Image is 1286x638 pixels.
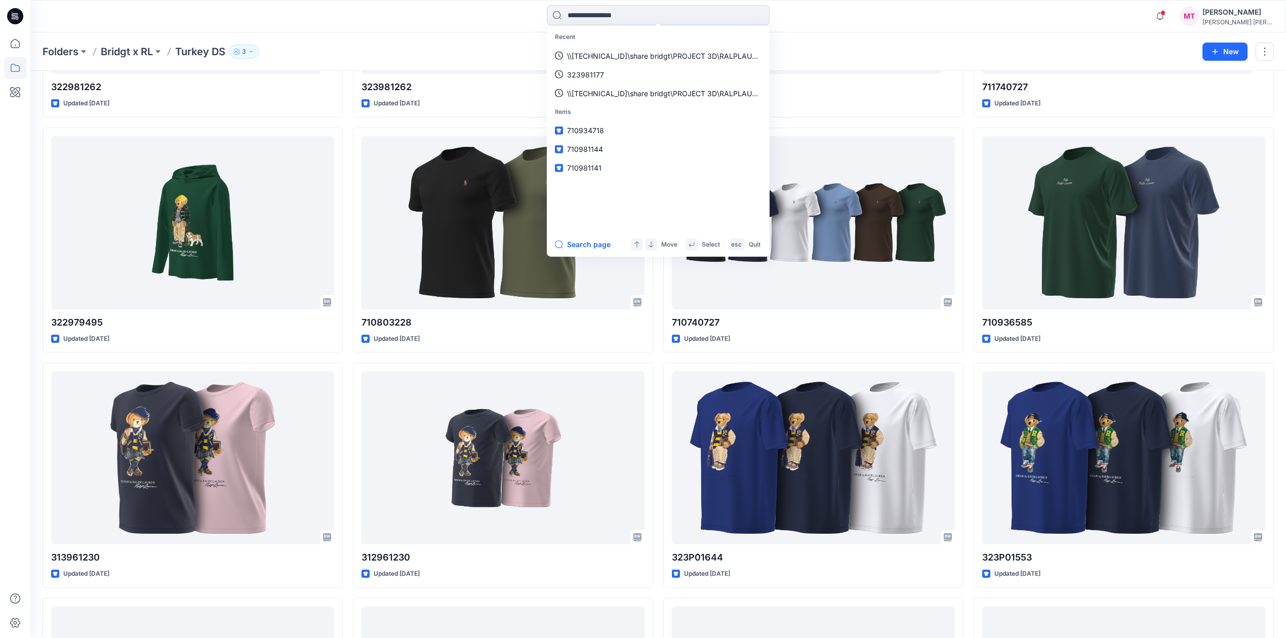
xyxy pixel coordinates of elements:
p: 313961230 [51,550,334,565]
div: MT [1180,7,1198,25]
a: 710981141 [549,158,768,177]
button: New [1202,43,1248,61]
p: Quit [749,239,760,250]
a: 323P01553 [982,371,1265,544]
p: \\192.168.1.203\share bridgt\PROJECT 3D\RALPLAUREN\Digital Shop Creation FL25\Yeşim Tekstil\Itera... [567,50,761,61]
p: 323P01644 [672,550,955,565]
p: Updated [DATE] [374,334,420,344]
a: 323981177 [549,65,768,84]
a: 710803228 [361,136,645,309]
p: 710740727 [672,315,955,330]
p: Updated [DATE] [63,98,109,109]
a: 322979495 [51,136,334,309]
p: Items [549,102,768,121]
p: Turkey DS [175,45,225,59]
p: Updated [DATE] [63,334,109,344]
span: 710934718 [567,126,604,135]
p: Select [702,239,720,250]
p: Recent [549,28,768,47]
p: Updated [DATE] [994,334,1040,344]
p: 323979495 [672,80,955,94]
p: 3 [242,46,246,57]
a: 323P01644 [672,371,955,544]
a: 710934718 [549,121,768,140]
p: Updated [DATE] [63,569,109,579]
p: 312961230 [361,550,645,565]
a: Folders [43,45,78,59]
p: 323P01553 [982,550,1265,565]
p: Updated [DATE] [374,569,420,579]
p: 323981177 [567,69,604,79]
p: 322981262 [51,80,334,94]
p: 322979495 [51,315,334,330]
a: \\[TECHNICAL_ID]\share bridgt\PROJECT 3D\RALPLAUREN\Digital Shop Creation FL25\Yeşim Tekstil\Iter... [549,46,768,65]
a: 710981144 [549,140,768,158]
p: 711740727 [982,80,1265,94]
a: \\[TECHNICAL_ID]\share bridgt\PROJECT 3D\RALPLAUREN\Digital Shop Creation FL25\Yeşim Tekstil\Iter... [549,84,768,102]
div: [PERSON_NAME] [1202,6,1273,18]
p: Updated [DATE] [684,569,730,579]
span: 710981144 [567,145,603,153]
p: 710936585 [982,315,1265,330]
a: 710740727 [672,136,955,309]
p: \\192.168.1.203\share bridgt\PROJECT 3D\RALPLAUREN\Digital Shop Creation FL25\Yeşim Tekstil\Itera... [567,88,761,98]
button: Search page [555,238,611,251]
span: 710981141 [567,164,601,172]
a: 313961230 [51,371,334,544]
p: 710803228 [361,315,645,330]
p: esc [731,239,742,250]
p: Updated [DATE] [994,98,1040,109]
div: [PERSON_NAME] [PERSON_NAME] [1202,18,1273,26]
p: 323981262 [361,80,645,94]
a: 710936585 [982,136,1265,309]
p: Updated [DATE] [994,569,1040,579]
button: 3 [229,45,259,59]
p: Updated [DATE] [374,98,420,109]
a: Bridgt x RL [101,45,153,59]
p: Updated [DATE] [684,334,730,344]
p: Move [661,239,677,250]
a: 312961230 [361,371,645,544]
